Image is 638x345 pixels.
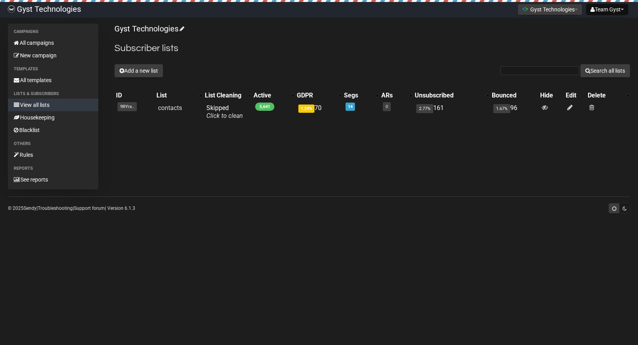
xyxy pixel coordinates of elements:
th: ID: No sort applied, sorting is disabled [114,90,155,101]
button: Search all lists [580,64,630,77]
div: Delete [588,92,622,99]
li: Reports [8,164,98,173]
a: Support forum [74,206,105,211]
a: Blacklist [8,124,98,136]
a: Rules [8,149,98,161]
th: Unsubscribed: No sort applied, activate to apply an ascending sort [413,90,490,101]
span: 1.67% [493,104,510,113]
a: View all lists [8,99,98,111]
div: GDPR [297,92,335,99]
span: 9RYrx.. [118,102,137,111]
td: 70 [295,101,342,123]
div: Active [254,92,287,99]
img: 4bbcbfc452d929a90651847d6746e700 [8,6,15,13]
a: Sendy [24,206,37,211]
button: Add a new list [114,64,163,77]
td: 161 [413,101,490,123]
th: Delete: No sort applied, activate to apply an ascending sort [586,90,630,101]
th: ARs: No sort applied, activate to apply an ascending sort [380,90,413,101]
a: Troubleshooting [38,206,73,211]
div: Bounced [492,92,537,99]
a: 14 [348,104,353,109]
div: ARs [381,92,405,99]
div: List Cleaning [205,92,244,99]
a: All campaigns [8,37,98,49]
li: Campaigns [8,27,98,37]
div: ID [116,92,154,99]
a: 0 [386,104,388,109]
li: Others [8,139,98,149]
a: See reports [8,173,98,186]
a: Housekeeping [8,111,98,124]
th: Hide: No sort applied, sorting is disabled [539,90,564,101]
th: Bounced: No sort applied, sorting is disabled [490,90,539,101]
span: Skipped [206,104,243,119]
div: Hide [540,92,563,99]
li: Templates [8,64,98,74]
th: Segs: No sort applied, activate to apply an ascending sort [342,90,380,101]
th: List: No sort applied, activate to apply an ascending sort [155,90,203,101]
img: 1.png [522,6,528,12]
a: Gyst Technologies [114,24,183,33]
div: List [156,92,195,99]
th: Active: No sort applied, activate to apply an ascending sort [252,90,295,101]
div: Segs [344,92,372,99]
span: 5,641 [255,103,274,111]
div: Unsubscribed [415,92,482,99]
button: Team Gyst [586,4,628,15]
th: Edit: No sort applied, sorting is disabled [564,90,586,101]
h2: Subscriber lists [114,41,630,55]
a: Click to clean [206,112,243,119]
a: New campaign [8,49,98,62]
span: 1.24% [298,105,314,113]
th: GDPR: No sort applied, activate to apply an ascending sort [295,90,342,101]
th: List Cleaning: No sort applied, activate to apply an ascending sort [203,90,252,101]
a: contacts [158,104,182,112]
button: Gyst Technologies [518,4,582,15]
li: Lists & subscribers [8,89,98,99]
span: 2.77% [416,104,433,113]
div: Edit [566,92,585,99]
p: © 2025 | | | Version 6.1.3 [8,204,135,213]
a: All templates [8,74,98,86]
td: 96 [490,101,539,123]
